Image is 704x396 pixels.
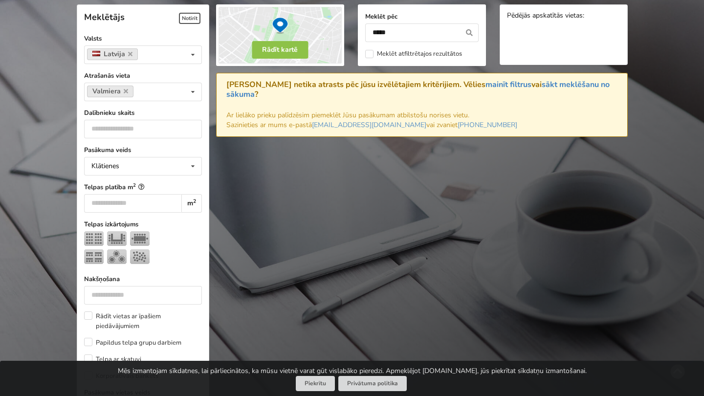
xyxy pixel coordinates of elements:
label: Papildus telpa grupu darbiem [84,338,181,348]
div: m [181,194,201,213]
img: Sapulce [130,231,150,246]
span: Meklētājs [84,11,125,23]
span: Notīrīt [179,13,200,24]
p: Ar lielāko prieku palīdzēsim piemeklēt Jūsu pasākumam atbilstošu norises vietu. Sazinieties ar mu... [226,101,617,130]
label: Atrašanās vieta [84,71,202,81]
a: mainīt filtrus [485,79,531,90]
img: Rādīt kartē [216,4,344,66]
img: Pieņemšana [130,249,150,264]
a: Privātuma politika [338,376,407,391]
div: Klātienes [91,163,119,170]
div: Pēdējās apskatītās vietas: [507,12,620,21]
label: Meklēt atfiltrētajos rezultātos [365,50,462,58]
img: Teātris [84,231,104,246]
img: Klase [84,249,104,264]
a: [EMAIL_ADDRESS][DOMAIN_NAME] [312,120,426,130]
sup: 2 [133,182,136,188]
img: Bankets [107,249,127,264]
label: Dalībnieku skaits [84,108,202,118]
label: Telpas izkārtojums [84,220,202,229]
a: Valmiera [87,86,134,97]
label: Rādīt vietas ar īpašiem piedāvājumiem [84,311,202,331]
a: Latvija [87,48,138,60]
label: Telpas platība m [84,182,202,192]
label: Telpa ar skatuvi [84,354,141,364]
button: Rādīt kartē [252,41,308,59]
label: Nakšņošana [84,274,202,284]
img: U-Veids [107,231,127,246]
sup: 2 [193,198,196,205]
label: Meklēt pēc [365,12,479,22]
label: Valsts [84,34,202,44]
button: Piekrītu [296,376,335,391]
label: Pasākuma veids [84,145,202,155]
div: [PERSON_NAME] netika atrasts pēc jūsu izvēlētajiem kritērijiem. Vēlies vai ? [226,80,617,99]
a: sākt meklēšanu no sākuma [226,79,610,100]
a: [PHONE_NUMBER] [458,120,517,130]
